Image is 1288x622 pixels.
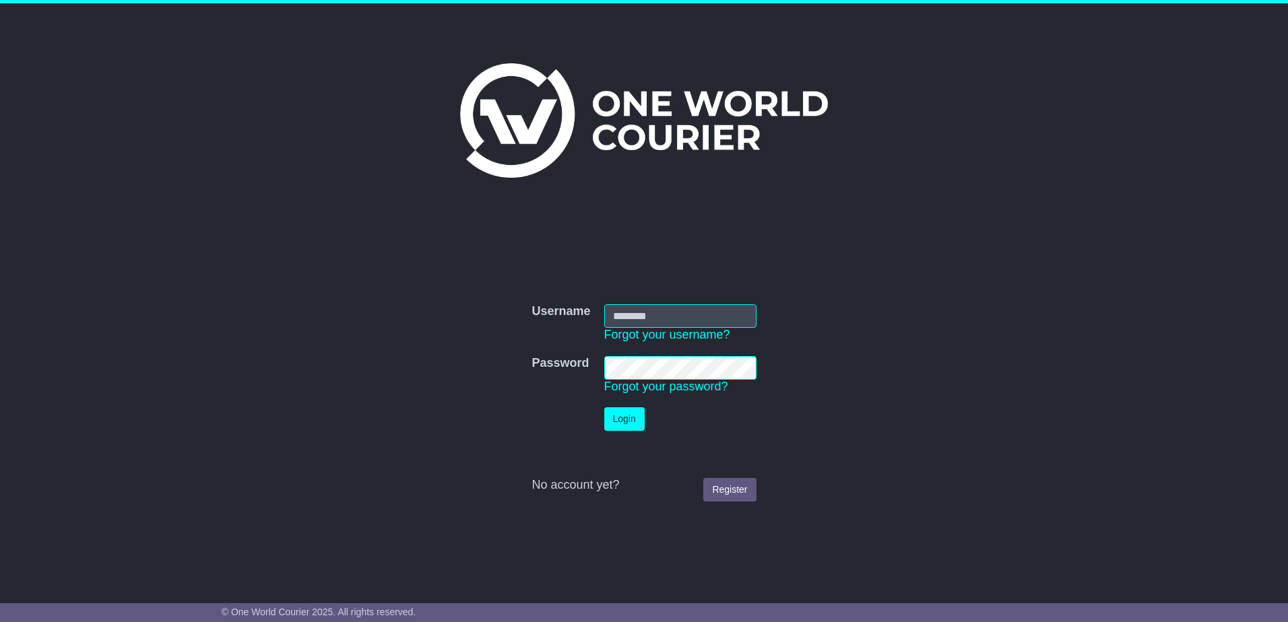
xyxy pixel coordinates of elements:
a: Register [703,478,756,502]
a: Forgot your username? [604,328,730,341]
label: Password [532,356,589,371]
label: Username [532,304,590,319]
span: © One World Courier 2025. All rights reserved. [222,607,416,617]
img: One World [460,63,828,178]
a: Forgot your password? [604,380,728,393]
div: No account yet? [532,478,756,493]
button: Login [604,407,645,431]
